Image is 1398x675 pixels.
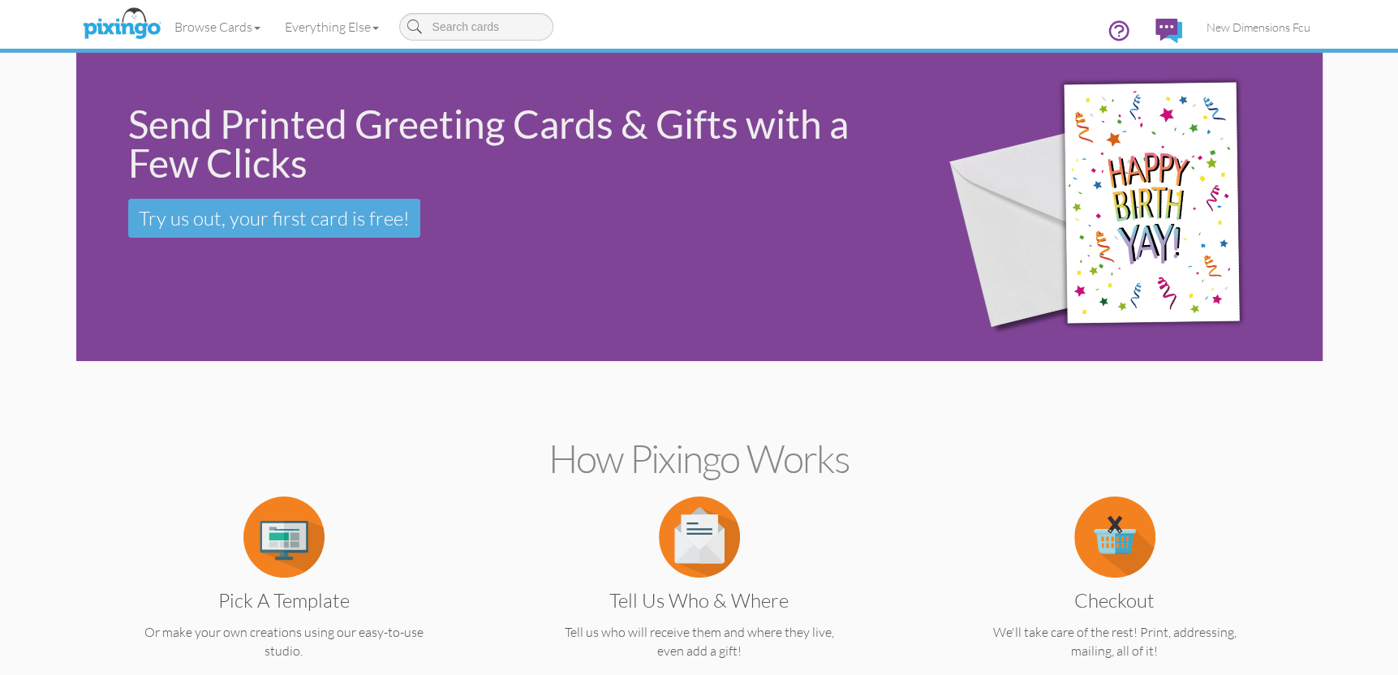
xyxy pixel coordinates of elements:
[920,30,1312,385] img: 942c5090-71ba-4bfc-9a92-ca782dcda692.png
[79,4,165,45] img: pixingo logo
[1074,497,1155,578] img: item.alt
[523,623,875,660] p: Tell us who will receive them and where they live, even add a gift!
[939,527,1291,660] a: Checkout We'll take care of the rest! Print, addressing, mailing, all of it!
[128,105,894,183] div: Send Printed Greeting Cards & Gifts with a Few Clicks
[939,623,1291,660] p: We'll take care of the rest! Print, addressing, mailing, all of it!
[536,590,863,611] h3: Tell us Who & Where
[659,497,740,578] img: item.alt
[162,6,273,47] a: Browse Cards
[399,13,553,41] input: Search cards
[1155,19,1182,43] img: comments.svg
[1194,6,1323,48] a: New Dimensions Fcu
[105,437,1294,480] h2: How Pixingo works
[139,206,410,230] span: Try us out, your first card is free!
[243,497,325,578] img: item.alt
[108,527,460,660] a: Pick a Template Or make your own creations using our easy-to-use studio.
[120,590,448,611] h3: Pick a Template
[523,527,875,660] a: Tell us Who & Where Tell us who will receive them and where they live, even add a gift!
[108,623,460,660] p: Or make your own creations using our easy-to-use studio.
[128,199,420,238] a: Try us out, your first card is free!
[1207,20,1310,34] span: New Dimensions Fcu
[273,6,391,47] a: Everything Else
[951,590,1279,611] h3: Checkout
